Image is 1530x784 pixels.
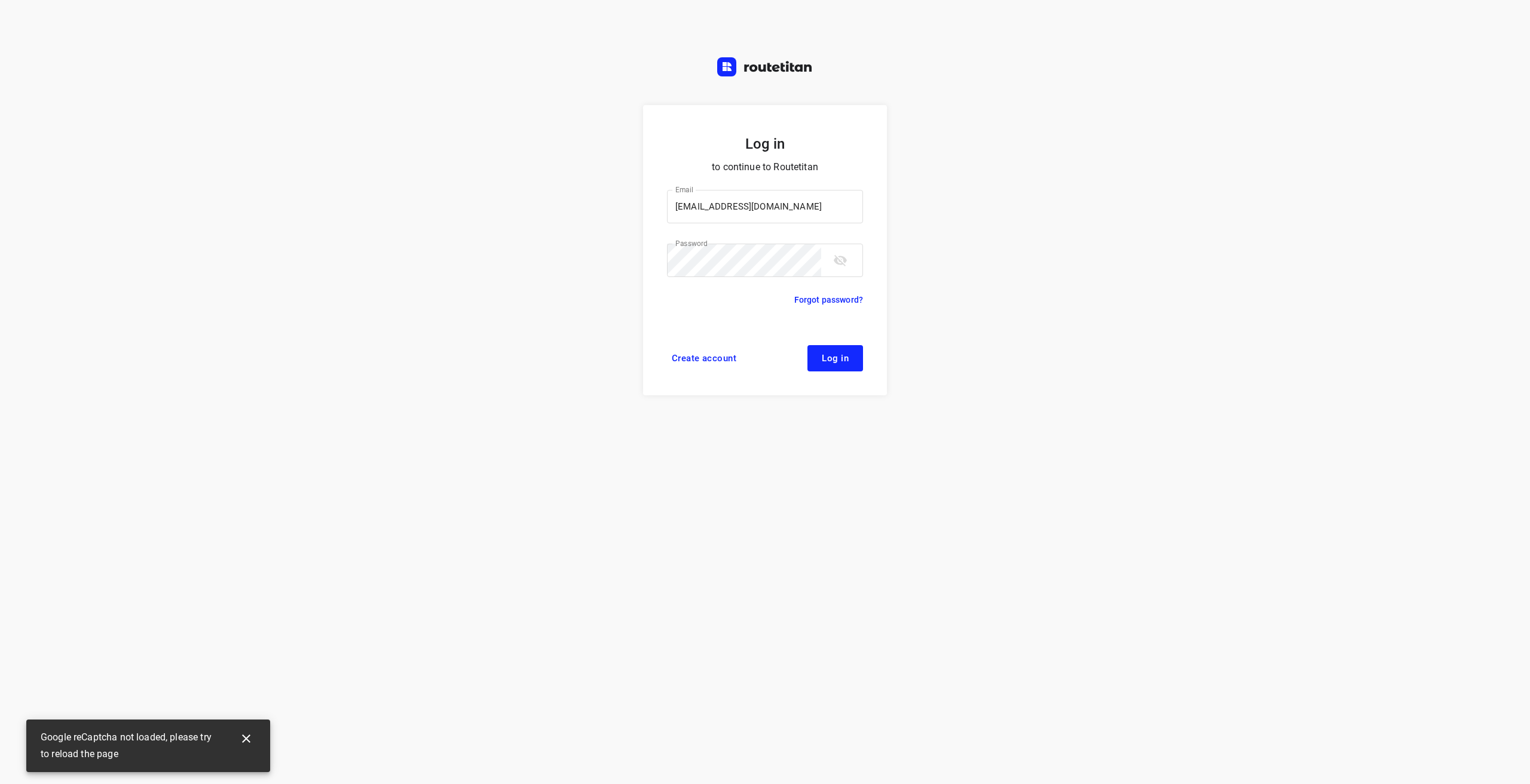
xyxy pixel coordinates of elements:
[717,57,813,76] img: Routetitan
[41,729,222,763] span: Google reCaptcha not loaded, please try to reload the page
[717,57,813,79] a: Routetitan
[667,134,863,154] h5: Log in
[667,345,741,371] a: Create account
[822,353,849,363] span: Log in
[794,293,863,307] a: Forgot password?
[807,345,863,371] button: Log in
[672,353,736,363] span: Create account
[667,159,863,176] p: to continue to Routetitan
[826,246,855,275] button: toggle password visibility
